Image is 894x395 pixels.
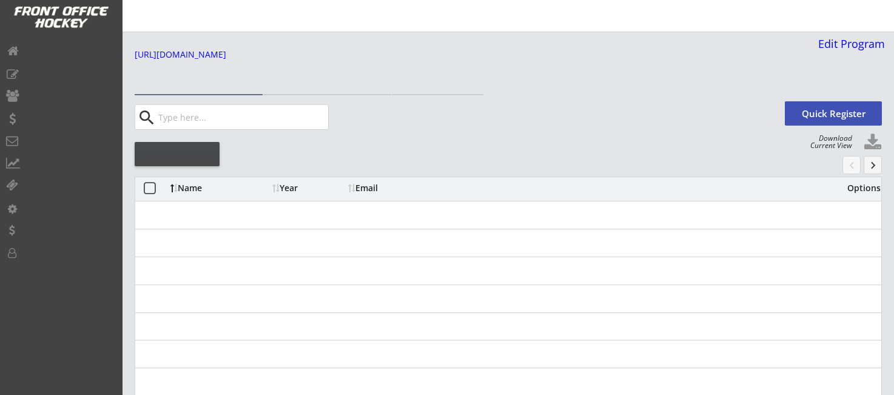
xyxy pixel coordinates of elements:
div: Edit Program [813,38,885,49]
button: Click to download full roster. Your browser settings may try to block it, check your security set... [864,133,882,152]
button: Quick Register [785,101,882,126]
div: Download Current View [804,135,852,149]
button: keyboard_arrow_right [864,156,882,174]
div: Year [272,184,345,192]
button: search [136,108,156,127]
a: [URL][DOMAIN_NAME] [135,50,746,66]
input: Type here... [156,105,328,129]
div: Email [348,184,457,192]
a: Edit Program [813,38,885,59]
div: Name [170,184,269,192]
div: [URL][DOMAIN_NAME] [135,50,746,59]
button: chevron_left [842,156,861,174]
div: Options [838,184,881,192]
